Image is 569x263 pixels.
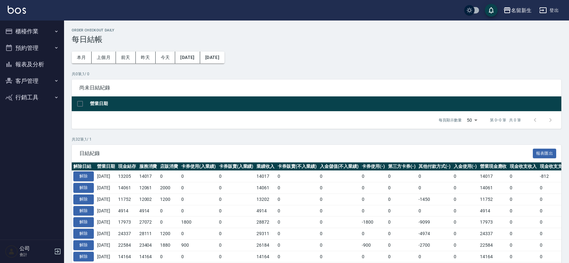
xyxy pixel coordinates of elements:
td: 13205 [117,171,138,182]
td: [DATE] [95,251,117,262]
td: 0 [452,205,478,217]
td: 0 [276,182,318,194]
td: 0 [217,182,255,194]
button: 解除 [73,252,94,262]
button: 客戶管理 [3,73,61,89]
span: 尚未日結紀錄 [79,85,554,91]
button: 解除 [73,194,94,204]
td: 1200 [159,228,180,240]
td: 0 [452,228,478,240]
td: 11752 [478,193,508,205]
td: 0 [508,171,538,182]
button: 今天 [156,52,175,63]
td: 0 [360,251,386,262]
td: 13202 [255,193,276,205]
th: 卡券販賣(入業績) [217,162,255,171]
td: 0 [508,205,538,217]
th: 現金收支收入 [508,162,538,171]
td: 0 [508,251,538,262]
td: 23404 [138,239,159,251]
td: 0 [276,171,318,182]
td: -1800 [360,217,386,228]
td: 0 [360,182,386,194]
td: 0 [360,228,386,240]
td: 0 [276,251,318,262]
th: 解除日結 [72,162,95,171]
img: Person [5,245,18,258]
h3: 每日結帳 [72,35,561,44]
p: 每頁顯示數量 [439,117,462,123]
a: 報表匯出 [533,150,557,156]
th: 卡券販賣(不入業績) [276,162,318,171]
td: 0 [360,205,386,217]
td: 14017 [478,171,508,182]
td: 0 [386,217,417,228]
button: 解除 [73,240,94,250]
button: 登出 [537,4,561,16]
th: 其他付款方式(-) [417,162,452,171]
td: [DATE] [95,193,117,205]
td: 0 [318,239,361,251]
h5: 公司 [20,245,52,252]
h2: Order checkout daily [72,28,561,32]
td: 0 [180,205,217,217]
th: 卡券使用(入業績) [180,162,217,171]
td: 24337 [478,228,508,240]
div: 名留新生 [511,6,532,14]
td: 24337 [117,228,138,240]
p: 共 0 筆, 1 / 0 [72,71,561,77]
th: 第三方卡券(-) [386,162,417,171]
th: 營業現金應收 [478,162,508,171]
th: 營業日期 [88,96,561,111]
button: [DATE] [200,52,224,63]
td: 0 [217,171,255,182]
td: 0 [217,205,255,217]
td: 0 [159,251,180,262]
td: 0 [159,205,180,217]
td: 1800 [180,217,217,228]
td: [DATE] [95,239,117,251]
td: 0 [508,182,538,194]
button: 昨天 [136,52,156,63]
td: 14061 [117,182,138,194]
th: 營業日期 [95,162,117,171]
td: 14061 [255,182,276,194]
button: 上個月 [92,52,116,63]
td: 4914 [117,205,138,217]
td: 14164 [138,251,159,262]
td: 22584 [117,239,138,251]
td: 14164 [478,251,508,262]
td: 14164 [117,251,138,262]
td: 0 [180,171,217,182]
td: 1200 [159,193,180,205]
td: 0 [417,171,452,182]
td: 0 [318,251,361,262]
div: 50 [464,111,480,129]
th: 店販消費 [159,162,180,171]
td: 0 [386,239,417,251]
td: 0 [217,251,255,262]
td: 28872 [255,217,276,228]
td: 0 [417,251,452,262]
td: -900 [360,239,386,251]
button: 解除 [73,183,94,193]
td: 0 [180,182,217,194]
td: 0 [508,239,538,251]
td: 0 [508,228,538,240]
td: 0 [452,171,478,182]
td: [DATE] [95,182,117,194]
td: 0 [180,228,217,240]
td: 12002 [138,193,159,205]
button: 報表及分析 [3,56,61,73]
td: -4974 [417,228,452,240]
td: 0 [217,217,255,228]
td: 0 [318,182,361,194]
td: 0 [360,193,386,205]
td: 0 [452,251,478,262]
td: 0 [180,251,217,262]
td: 0 [217,228,255,240]
td: 0 [508,217,538,228]
th: 入金使用(-) [452,162,478,171]
td: 0 [318,217,361,228]
td: [DATE] [95,171,117,182]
